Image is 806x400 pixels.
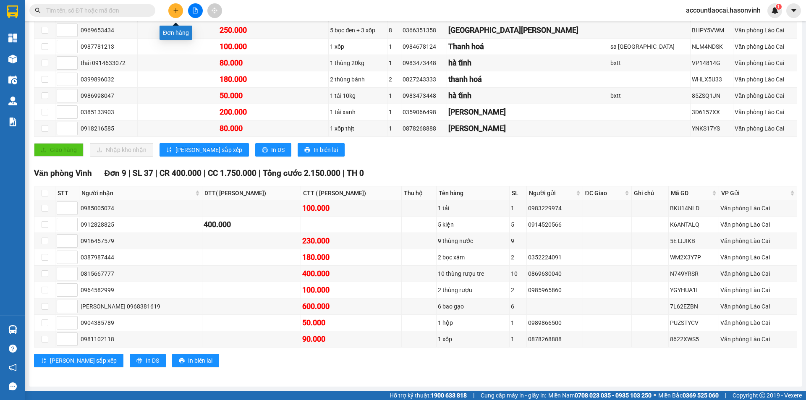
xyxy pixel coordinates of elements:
td: BHPY5VWM [691,22,733,39]
span: | [259,168,261,178]
div: 1 [389,42,400,51]
span: Miền Nam [548,391,652,400]
div: 8 [389,26,400,35]
div: 0387987444 [81,253,201,262]
td: Văn phòng Lào Cai [719,266,797,282]
div: 100.000 [302,202,400,214]
div: 7L62EZBN [670,302,718,311]
div: 1 thùng 20kg [330,58,386,68]
div: 0983229974 [528,204,581,213]
span: Văn phòng Vinh [34,168,92,178]
div: 1 tải 10kg [330,91,386,100]
div: 0985965860 [528,285,581,295]
td: YGYHUA1I [669,282,720,298]
span: Người nhận [81,188,194,198]
b: [PERSON_NAME] (Vinh - Sapa) [35,10,126,43]
div: bxtt [610,58,689,68]
button: printerIn DS [255,143,291,157]
div: 0918216585 [81,124,136,133]
div: 1 [511,318,525,327]
td: WHLX5U33 [691,71,733,88]
strong: 1900 633 818 [431,392,467,399]
span: file-add [192,8,198,13]
th: Tên hàng [437,186,510,200]
div: Văn phòng Lào Cai [720,236,796,246]
strong: 0369 525 060 [683,392,719,399]
div: PUZSTYCV [670,318,718,327]
span: question-circle [9,345,17,353]
button: sort-ascending[PERSON_NAME] sắp xếp [34,354,123,367]
div: 0989866500 [528,318,581,327]
div: 1 xốp [438,335,508,344]
td: Văn phòng Lào Cai [719,200,797,217]
div: 100.000 [302,284,400,296]
div: Văn phòng Lào Cai [720,220,796,229]
div: 0985005074 [81,204,201,213]
div: Thanh hoá [448,41,607,52]
div: 9 [511,236,525,246]
td: Văn phòng Lào Cai [719,217,797,233]
div: 1 xốp thịt [330,124,386,133]
h2: 1BX6JFKF [5,49,68,63]
input: Tìm tên, số ĐT hoặc mã đơn [46,6,145,15]
td: N749YRSR [669,266,720,282]
td: Văn phòng Lào Cai [733,71,797,88]
div: 0983473448 [403,58,445,68]
div: Văn phòng Lào Cai [720,335,796,344]
div: 10 [511,269,525,278]
button: printerIn biên lai [172,354,219,367]
div: VP14814G [692,58,732,68]
div: Văn phòng Lào Cai [720,302,796,311]
div: 400.000 [204,219,299,230]
div: WHLX5U33 [692,75,732,84]
td: PUZSTYCV [669,315,720,331]
div: 80.000 [220,57,299,69]
button: caret-down [786,3,801,18]
button: uploadGiao hàng [34,143,84,157]
img: icon-new-feature [771,7,779,14]
div: thái 0914633072 [81,58,136,68]
div: 1 hộp [438,318,508,327]
button: plus [168,3,183,18]
span: [PERSON_NAME] sắp xếp [175,145,242,154]
img: warehouse-icon [8,55,17,63]
div: 1 [389,58,400,68]
span: SL 37 [133,168,153,178]
div: 1 [389,124,400,133]
div: 8622XWS5 [670,335,718,344]
td: Văn phòng Lào Cai [733,88,797,104]
span: 1 [777,4,780,10]
td: Văn phòng Lào Cai [733,55,797,71]
td: Văn phòng Lào Cai [719,249,797,266]
div: 3D6157XX [692,107,732,117]
div: 1 tải xanh [330,107,386,117]
th: Thu hộ [402,186,437,200]
td: 3D6157XX [691,104,733,120]
button: sort-ascending[PERSON_NAME] sắp xếp [160,143,249,157]
span: aim [212,8,217,13]
div: 1 [511,204,525,213]
td: 8622XWS5 [669,331,720,348]
sup: 1 [776,4,782,10]
td: Văn phòng Lào Cai [719,282,797,298]
div: 85ZSQ1JN [692,91,732,100]
div: thanh hoá [448,73,607,85]
img: warehouse-icon [8,325,17,334]
td: 7L62EZBN [669,298,720,315]
span: accountlaocai.hasonvinh [679,5,767,16]
div: 0914520566 [528,220,581,229]
b: [DOMAIN_NAME] [112,7,203,21]
span: TH 0 [347,168,364,178]
div: [PERSON_NAME] [448,106,607,118]
span: sort-ascending [166,147,172,154]
div: 0969653434 [81,26,136,35]
div: [PERSON_NAME] 0968381619 [81,302,201,311]
div: 1 [511,335,525,344]
td: 5ETJJIKB [669,233,720,249]
div: 1 tải [438,204,508,213]
span: [PERSON_NAME] sắp xếp [50,356,117,365]
td: Văn phòng Lào Cai [733,22,797,39]
td: 85ZSQ1JN [691,88,733,104]
span: Tổng cước 2.150.000 [263,168,340,178]
div: hà tĩnh [448,90,607,102]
